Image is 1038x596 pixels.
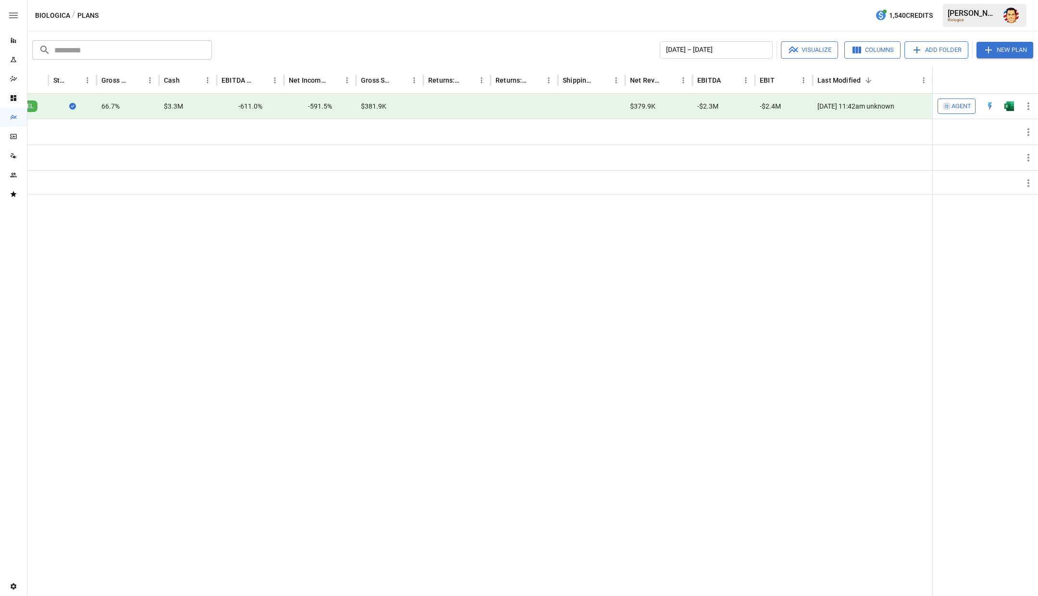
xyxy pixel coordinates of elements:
div: [PERSON_NAME] [948,9,998,18]
button: Sort [67,74,81,87]
button: New Plan [976,42,1033,58]
button: Last Modified column menu [917,74,930,87]
button: EBITDA column menu [739,74,753,87]
img: quick-edit-flash.b8aec18c.svg [985,101,995,111]
button: Sort [327,74,340,87]
div: [DATE] 11:42am unknown [813,94,933,119]
button: Sort [255,74,268,87]
button: Sort [394,74,408,87]
button: Sort [529,74,542,87]
button: Gross Margin column menu [143,74,157,87]
button: Sort [461,74,475,87]
button: Sort [130,74,143,87]
div: Last Modified [817,76,861,84]
div: Net Revenue [630,76,662,84]
button: Add Folder [904,41,968,59]
button: Agent [938,99,976,114]
div: / [72,10,75,22]
div: Net Income Margin [289,76,326,84]
img: excel-icon.76473adf.svg [1004,101,1014,111]
div: Cash [164,76,180,84]
button: 1,540Credits [871,7,937,25]
span: 66.7% [101,101,120,111]
button: Sort [181,74,194,87]
span: -611.0% [238,101,262,111]
button: Net Revenue column menu [677,74,690,87]
button: Gross Sales column menu [408,74,421,87]
button: Returns: Retail column menu [542,74,556,87]
button: Sort [722,74,735,87]
span: 1,540 Credits [889,10,933,22]
img: Austin Gardner-Smith [1003,8,1019,23]
div: Status [53,76,66,84]
button: Cash column menu [201,74,214,87]
button: Sort [596,74,609,87]
span: $3.3M [164,101,183,111]
span: -$2.4M [760,101,781,111]
div: Returns: Wholesale [428,76,460,84]
span: $379.9K [630,101,655,111]
div: Sync complete [69,101,76,111]
button: Visualize [781,41,838,59]
button: Status column menu [81,74,94,87]
button: [DATE] – [DATE] [660,41,773,59]
div: Returns: Retail [495,76,528,84]
button: Shipping Income column menu [609,74,623,87]
button: EBIT column menu [797,74,810,87]
div: EBITDA Margin [222,76,254,84]
span: $381.9K [361,101,386,111]
button: Sort [1025,74,1038,87]
span: -591.5% [308,101,332,111]
div: Biologica [948,18,998,22]
button: Austin Gardner-Smith [998,2,1025,29]
button: EBITDA Margin column menu [268,74,282,87]
button: Sort [862,74,875,87]
button: Columns [844,41,901,59]
button: Returns: Wholesale column menu [475,74,488,87]
div: Shipping Income [563,76,595,84]
div: EBITDA [697,76,721,84]
div: Open in Excel [1004,101,1014,111]
div: Open in Quick Edit [985,101,995,111]
div: EBIT [760,76,775,84]
button: Biologica [35,10,70,22]
div: Gross Margin [101,76,129,84]
button: Net Income Margin column menu [340,74,354,87]
button: Sort [776,74,789,87]
span: -$2.3M [697,101,718,111]
button: Sort [663,74,677,87]
div: Gross Sales [361,76,393,84]
span: Agent [951,101,971,112]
